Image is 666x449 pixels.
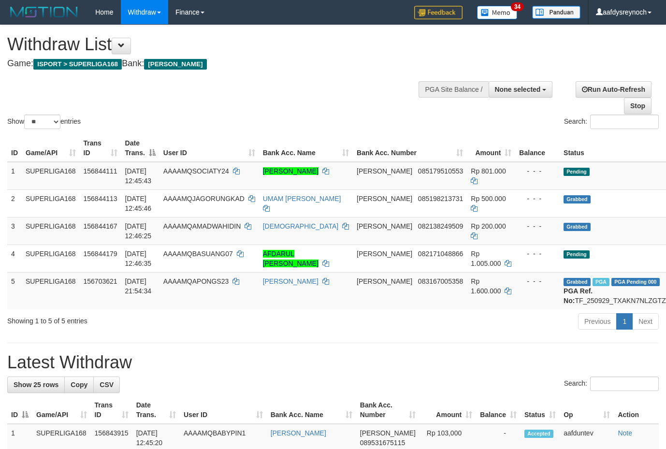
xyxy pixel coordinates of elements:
select: Showentries [24,115,60,129]
span: Grabbed [564,195,591,203]
span: Rp 1.600.000 [471,277,501,295]
th: Action [614,396,659,424]
a: Stop [624,98,652,114]
th: Bank Acc. Number: activate to sort column ascending [356,396,420,424]
span: [PERSON_NAME] [357,222,412,230]
b: PGA Ref. No: [564,287,593,304]
span: [PERSON_NAME] [357,167,412,175]
img: MOTION_logo.png [7,5,81,19]
span: Accepted [524,430,553,438]
td: 1 [7,162,22,190]
th: ID [7,134,22,162]
span: 156844113 [84,195,117,203]
div: - - - [519,194,556,203]
span: [DATE] 12:46:25 [125,222,152,240]
td: 2 [7,189,22,217]
span: Pending [564,168,590,176]
span: [PERSON_NAME] [357,195,412,203]
span: [DATE] 12:45:46 [125,195,152,212]
td: 3 [7,217,22,245]
span: Rp 1.005.000 [471,250,501,267]
a: [PERSON_NAME] [271,429,326,437]
label: Search: [564,115,659,129]
a: Copy [64,377,94,393]
td: 5 [7,272,22,309]
span: 156844111 [84,167,117,175]
span: [DATE] 12:45:43 [125,167,152,185]
span: Show 25 rows [14,381,58,389]
th: Amount: activate to sort column ascending [420,396,476,424]
span: Rp 500.000 [471,195,506,203]
span: [PERSON_NAME] [360,429,416,437]
input: Search: [590,377,659,391]
span: AAAAMQBASUANG07 [163,250,233,258]
th: Game/API: activate to sort column ascending [22,134,80,162]
span: Copy 089531675115 to clipboard [360,439,405,447]
a: AFDARUL [PERSON_NAME] [263,250,319,267]
div: - - - [519,276,556,286]
th: Bank Acc. Name: activate to sort column ascending [267,396,356,424]
a: [PERSON_NAME] [263,167,319,175]
a: [PERSON_NAME] [263,277,319,285]
a: 1 [616,313,633,330]
th: Bank Acc. Number: activate to sort column ascending [353,134,467,162]
a: UMAM [PERSON_NAME] [263,195,341,203]
img: Feedback.jpg [414,6,463,19]
th: Trans ID: activate to sort column ascending [80,134,121,162]
img: panduan.png [532,6,580,19]
span: Marked by aafchhiseyha [593,278,609,286]
span: Copy 082171048866 to clipboard [418,250,463,258]
label: Show entries [7,115,81,129]
label: Search: [564,377,659,391]
span: [PERSON_NAME] [357,250,412,258]
span: [PERSON_NAME] [357,277,412,285]
span: [DATE] 12:46:35 [125,250,152,267]
span: AAAAMQAPONGS23 [163,277,229,285]
a: [DEMOGRAPHIC_DATA] [263,222,339,230]
span: None selected [495,86,541,93]
span: Pending [564,250,590,259]
span: Copy [71,381,87,389]
th: Status: activate to sort column ascending [521,396,560,424]
td: SUPERLIGA168 [22,272,80,309]
th: Date Trans.: activate to sort column ascending [132,396,180,424]
span: [PERSON_NAME] [144,59,206,70]
td: SUPERLIGA168 [22,189,80,217]
span: ISPORT > SUPERLIGA168 [33,59,122,70]
img: Button%20Memo.svg [477,6,518,19]
span: 156844179 [84,250,117,258]
th: Game/API: activate to sort column ascending [32,396,91,424]
span: PGA Pending [611,278,660,286]
span: 34 [511,2,524,11]
a: Next [632,313,659,330]
a: Previous [578,313,617,330]
th: Bank Acc. Name: activate to sort column ascending [259,134,353,162]
span: AAAAMQSOCIATY24 [163,167,229,175]
span: CSV [100,381,114,389]
td: 4 [7,245,22,272]
th: User ID: activate to sort column ascending [180,396,267,424]
td: SUPERLIGA168 [22,217,80,245]
a: Note [618,429,632,437]
span: AAAAMQAMADWAHIDIN [163,222,241,230]
a: CSV [93,377,120,393]
span: Rp 200.000 [471,222,506,230]
span: [DATE] 21:54:34 [125,277,152,295]
div: Showing 1 to 5 of 5 entries [7,312,270,326]
div: - - - [519,249,556,259]
input: Search: [590,115,659,129]
span: 156703621 [84,277,117,285]
th: Op: activate to sort column ascending [560,396,614,424]
span: Copy 085198213731 to clipboard [418,195,463,203]
h4: Game: Bank: [7,59,434,69]
button: None selected [489,81,553,98]
span: Copy 085179510553 to clipboard [418,167,463,175]
span: Copy 082138249509 to clipboard [418,222,463,230]
h1: Withdraw List [7,35,434,54]
span: Grabbed [564,223,591,231]
a: Run Auto-Refresh [576,81,652,98]
div: - - - [519,221,556,231]
th: Trans ID: activate to sort column ascending [91,396,132,424]
td: SUPERLIGA168 [22,162,80,190]
th: ID: activate to sort column descending [7,396,32,424]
